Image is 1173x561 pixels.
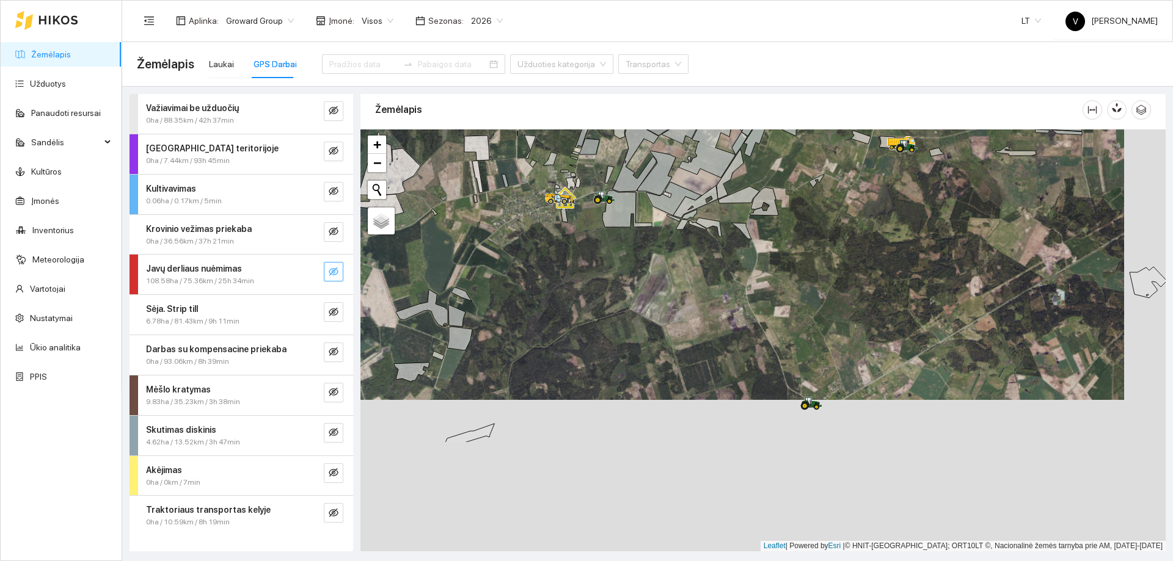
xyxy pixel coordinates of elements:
[329,146,338,157] span: eye-invisible
[403,59,413,69] span: to
[146,264,242,273] strong: Javų derliaus nuėmimas
[329,186,338,198] span: eye-invisible
[329,14,354,27] span: Įmonė :
[324,302,343,322] button: eye-invisible
[324,342,343,362] button: eye-invisible
[329,307,338,319] span: eye-invisible
[130,295,353,335] div: Sėja. Strip till6.78ha / 81.43km / 9h 11mineye-invisible
[31,108,101,118] a: Panaudoti resursai
[146,465,182,475] strong: Akėjimas
[1065,16,1158,26] span: [PERSON_NAME]
[329,508,338,519] span: eye-invisible
[146,155,230,167] span: 0ha / 7.44km / 93h 45min
[146,385,211,394] strong: Mėšlo kratymas
[146,436,240,448] span: 4.62ha / 13.52km / 3h 47min
[324,222,343,242] button: eye-invisible
[324,142,343,161] button: eye-invisible
[403,59,413,69] span: swap-right
[1021,12,1041,30] span: LT
[176,16,186,26] span: layout
[30,342,81,352] a: Ūkio analitika
[324,101,343,121] button: eye-invisible
[130,134,353,174] div: [GEOGRAPHIC_DATA] teritorijoje0ha / 7.44km / 93h 45mineye-invisible
[30,79,66,89] a: Užduotys
[144,15,155,26] span: menu-fold
[329,106,338,117] span: eye-invisible
[130,335,353,375] div: Darbas su kompensacine priekaba0ha / 93.06km / 8h 39mineye-invisible
[146,224,252,234] strong: Krovinio vežimas priekaba
[30,284,65,294] a: Vartotojai
[324,503,343,523] button: eye-invisible
[368,154,386,172] a: Zoom out
[1083,105,1102,115] span: column-width
[324,463,343,483] button: eye-invisible
[368,208,395,234] a: Layers
[368,136,386,154] a: Zoom in
[1073,12,1078,31] span: V
[146,505,271,515] strong: Traktoriaus transportas kelyje
[31,167,62,176] a: Kultūros
[130,255,353,294] div: Javų derliaus nuėmimas108.58ha / 75.36km / 25h 34mineye-invisible
[324,423,343,443] button: eye-invisible
[428,14,464,27] span: Sezonas :
[31,130,101,154] span: Sandėlis
[329,57,398,71] input: Pradžios data
[30,372,47,382] a: PPIS
[137,54,194,74] span: Žemėlapis
[146,396,240,408] span: 9.83ha / 35.23km / 3h 38min
[130,215,353,255] div: Krovinio vežimas priekaba0ha / 36.56km / 37h 21mineye-invisible
[329,226,338,238] span: eye-invisible
[316,16,326,26] span: shop
[329,468,338,479] span: eye-invisible
[373,155,381,170] span: −
[146,516,230,528] span: 0ha / 10.59km / 8h 19min
[324,383,343,402] button: eye-invisible
[146,143,279,153] strong: [GEOGRAPHIC_DATA] teritorijoje
[329,387,338,399] span: eye-invisible
[471,12,503,30] span: 2026
[209,57,234,71] div: Laukai
[843,541,845,550] span: |
[146,425,216,435] strong: Skutimas diskinis
[30,313,73,323] a: Nustatymai
[146,344,287,354] strong: Darbas su kompensacine priekaba
[368,181,386,199] button: Initiate a new search
[130,375,353,415] div: Mėšlo kratymas9.83ha / 35.23km / 3h 38mineye-invisible
[32,225,74,235] a: Inventorius
[146,356,229,367] span: 0ha / 93.06km / 8h 39min
[130,496,353,535] div: Traktoriaus transportas kelyje0ha / 10.59km / 8h 19mineye-invisible
[146,304,198,314] strong: Sėja. Strip till
[31,49,71,59] a: Žemėlapis
[418,57,487,71] input: Pabaigos data
[254,57,297,71] div: GPS Darbai
[146,195,222,207] span: 0.06ha / 0.17km / 5min
[189,14,219,27] span: Aplinka :
[828,541,841,550] a: Esri
[31,196,59,206] a: Įmonės
[761,541,1166,551] div: | Powered by © HNIT-[GEOGRAPHIC_DATA]; ORT10LT ©, Nacionalinė žemės tarnyba prie AM, [DATE]-[DATE]
[146,103,239,113] strong: Važiavimai be užduočių
[329,347,338,358] span: eye-invisible
[130,175,353,214] div: Kultivavimas0.06ha / 0.17km / 5mineye-invisible
[329,267,338,278] span: eye-invisible
[130,94,353,134] div: Važiavimai be užduočių0ha / 88.35km / 42h 37mineye-invisible
[764,541,786,550] a: Leaflet
[226,12,294,30] span: Groward Group
[362,12,393,30] span: Visos
[1083,100,1102,120] button: column-width
[146,115,234,126] span: 0ha / 88.35km / 42h 37min
[324,182,343,201] button: eye-invisible
[146,316,239,327] span: 6.78ha / 81.43km / 9h 11min
[130,416,353,455] div: Skutimas diskinis4.62ha / 13.52km / 3h 47mineye-invisible
[146,275,254,287] span: 108.58ha / 75.36km / 25h 34min
[130,456,353,496] div: Akėjimas0ha / 0km / 7mineye-invisible
[146,236,234,247] span: 0ha / 36.56km / 37h 21min
[146,184,196,194] strong: Kultivavimas
[373,137,381,152] span: +
[137,9,161,33] button: menu-fold
[375,92,1083,127] div: Žemėlapis
[146,477,200,488] span: 0ha / 0km / 7min
[329,427,338,439] span: eye-invisible
[415,16,425,26] span: calendar
[32,255,84,264] a: Meteorologija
